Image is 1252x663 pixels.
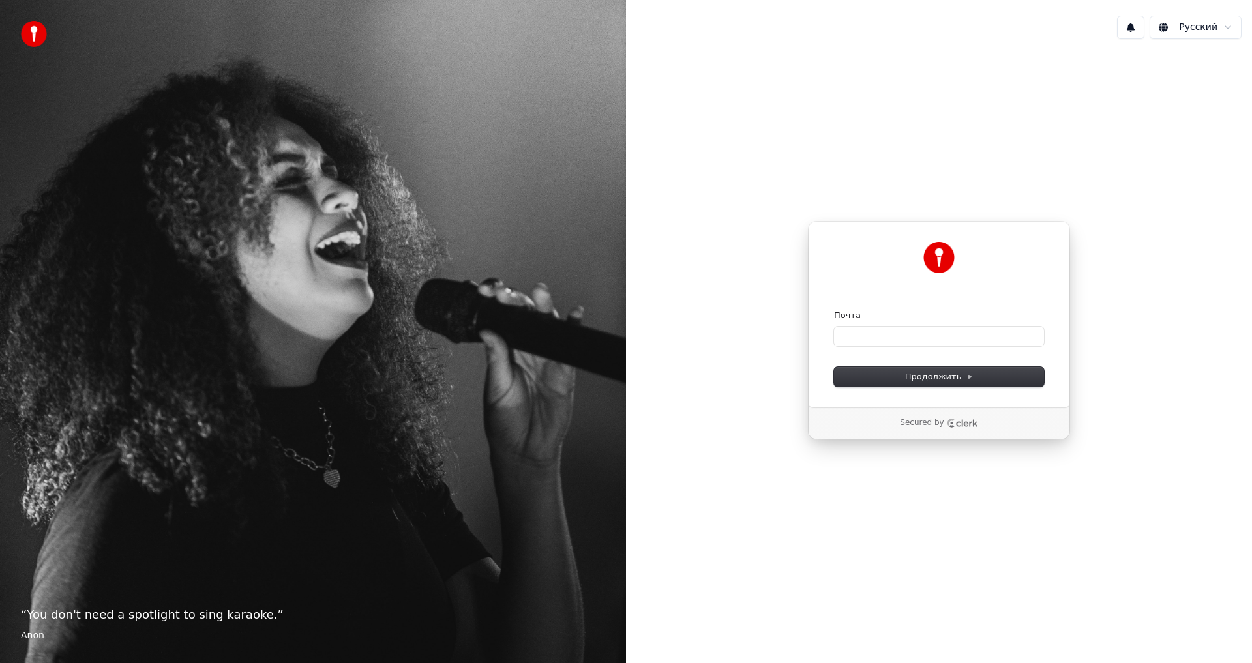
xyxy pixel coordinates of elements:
img: youka [21,21,47,47]
p: “ You don't need a spotlight to sing karaoke. ” [21,606,605,624]
a: Clerk logo [947,419,978,428]
label: Почта [834,310,861,321]
p: Secured by [900,418,944,428]
img: Youka [923,242,955,273]
button: Продолжить [834,367,1044,387]
footer: Anon [21,629,605,642]
span: Продолжить [905,371,974,383]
